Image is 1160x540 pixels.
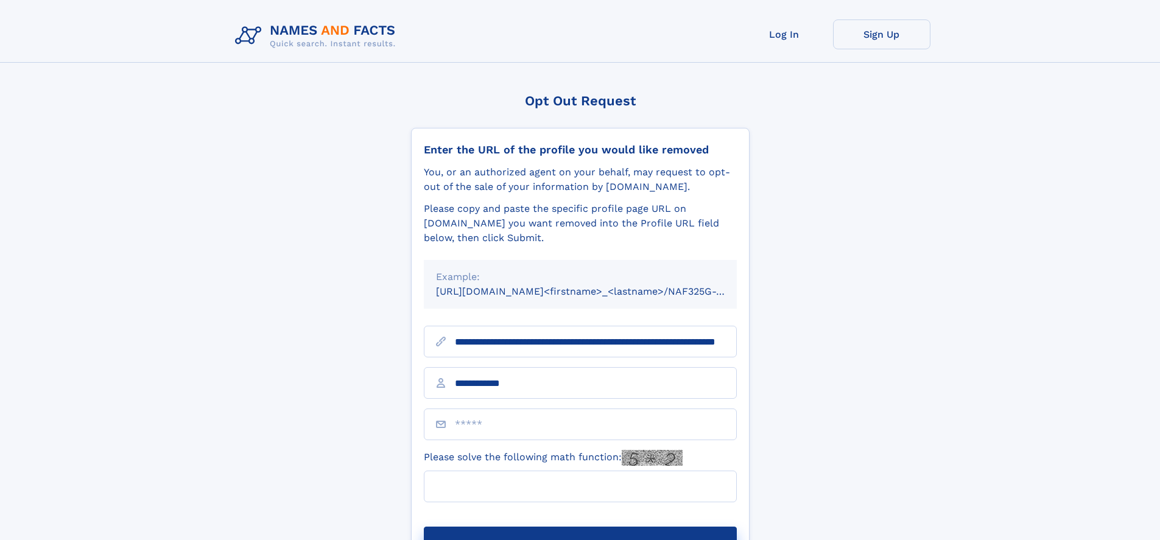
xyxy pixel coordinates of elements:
div: Please copy and paste the specific profile page URL on [DOMAIN_NAME] you want removed into the Pr... [424,202,737,245]
small: [URL][DOMAIN_NAME]<firstname>_<lastname>/NAF325G-xxxxxxxx [436,286,760,297]
div: Opt Out Request [411,93,750,108]
a: Sign Up [833,19,930,49]
a: Log In [736,19,833,49]
div: Example: [436,270,725,284]
label: Please solve the following math function: [424,450,683,466]
div: Enter the URL of the profile you would like removed [424,143,737,156]
img: Logo Names and Facts [230,19,406,52]
div: You, or an authorized agent on your behalf, may request to opt-out of the sale of your informatio... [424,165,737,194]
